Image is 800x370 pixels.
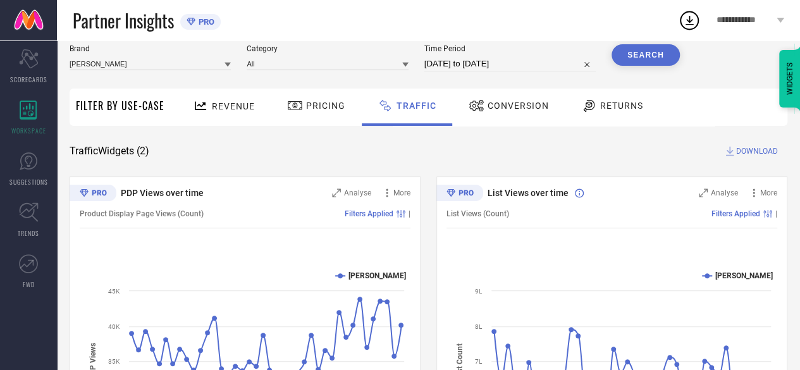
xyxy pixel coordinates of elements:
input: Select time period [424,56,596,71]
span: Time Period [424,44,596,53]
span: Revenue [212,101,255,111]
span: Analyse [711,188,738,197]
span: Partner Insights [73,8,174,34]
span: Filter By Use-Case [76,98,164,113]
span: Category [247,44,408,53]
span: Pricing [306,101,345,111]
span: Traffic [397,101,436,111]
span: FWD [23,280,35,289]
span: SCORECARDS [10,75,47,84]
span: More [393,188,410,197]
span: | [775,209,777,218]
svg: Zoom [332,188,341,197]
span: WORKSPACE [11,126,46,135]
text: 45K [108,288,120,295]
span: PDP Views over time [121,188,204,198]
text: 35K [108,358,120,365]
text: 9L [475,288,483,295]
span: DOWNLOAD [736,145,778,157]
div: Open download list [678,9,701,32]
div: Premium [70,185,116,204]
span: Traffic Widgets ( 2 ) [70,145,149,157]
span: More [760,188,777,197]
span: Returns [600,101,643,111]
text: 7L [475,358,483,365]
span: | [409,209,410,218]
span: List Views (Count) [446,209,509,218]
span: Filters Applied [345,209,393,218]
span: Conversion [488,101,549,111]
text: [PERSON_NAME] [715,271,773,280]
span: Brand [70,44,231,53]
text: 40K [108,323,120,330]
text: [PERSON_NAME] [348,271,406,280]
span: Analyse [344,188,371,197]
button: Search [612,44,680,66]
div: Premium [436,185,483,204]
span: Product Display Page Views (Count) [80,209,204,218]
span: PRO [195,17,214,27]
text: 8L [475,323,483,330]
svg: Zoom [699,188,708,197]
span: List Views over time [488,188,569,198]
span: TRENDS [18,228,39,238]
span: SUGGESTIONS [9,177,48,187]
span: Filters Applied [711,209,760,218]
